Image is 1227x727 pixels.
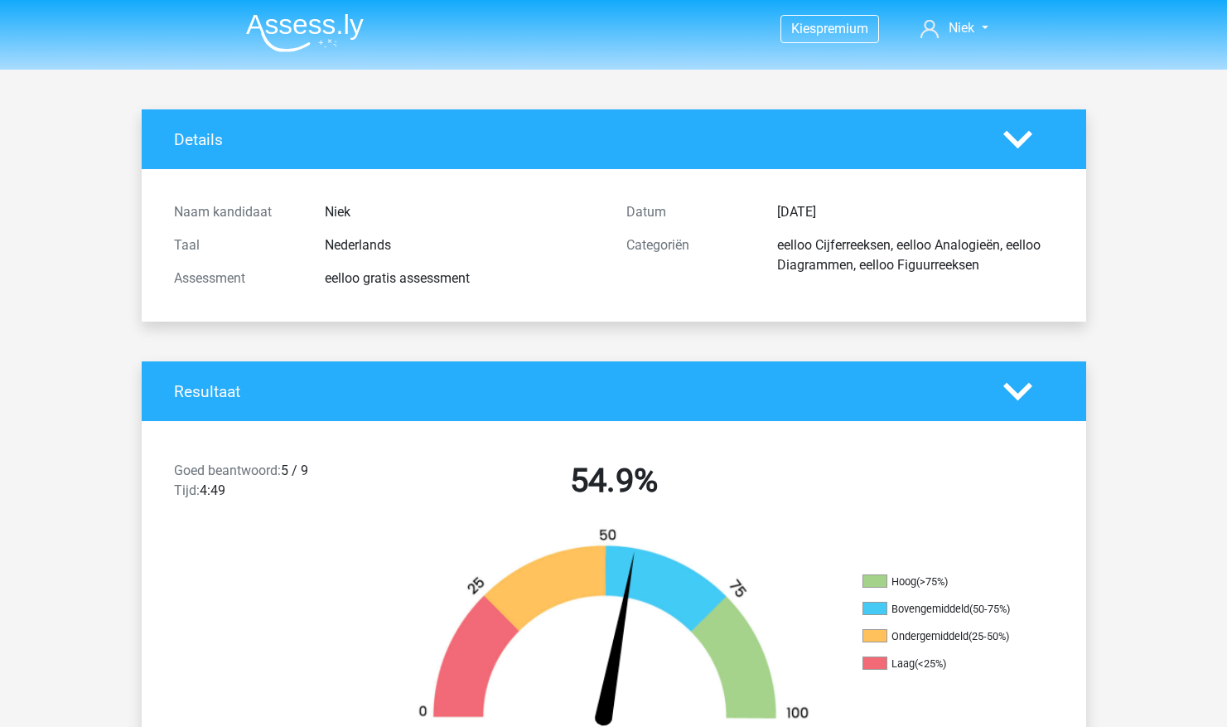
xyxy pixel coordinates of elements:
[162,202,312,222] div: Naam kandidaat
[162,269,312,288] div: Assessment
[312,235,614,255] div: Nederlands
[246,13,364,52] img: Assessly
[915,657,946,670] div: (<25%)
[862,602,1028,617] li: Bovengemiddeld
[162,461,388,507] div: 5 / 9 4:49
[914,18,994,38] a: Niek
[949,20,974,36] span: Niek
[781,17,878,40] a: Kiespremium
[969,630,1009,642] div: (25-50%)
[614,202,765,222] div: Datum
[312,202,614,222] div: Niek
[765,202,1066,222] div: [DATE]
[816,21,868,36] span: premium
[174,463,281,478] span: Goed beantwoord:
[862,657,1028,671] li: Laag
[174,482,200,498] span: Tijd:
[916,575,948,588] div: (>75%)
[614,235,765,275] div: Categoriën
[174,130,978,149] h4: Details
[312,269,614,288] div: eelloo gratis assessment
[162,235,312,255] div: Taal
[765,235,1066,275] div: eelloo Cijferreeksen, eelloo Analogieën, eelloo Diagrammen, eelloo Figuurreeksen
[400,461,828,501] h2: 54.9%
[174,382,978,401] h4: Resultaat
[862,629,1028,644] li: Ondergemiddeld
[862,574,1028,589] li: Hoog
[969,603,1010,615] div: (50-75%)
[791,21,816,36] span: Kies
